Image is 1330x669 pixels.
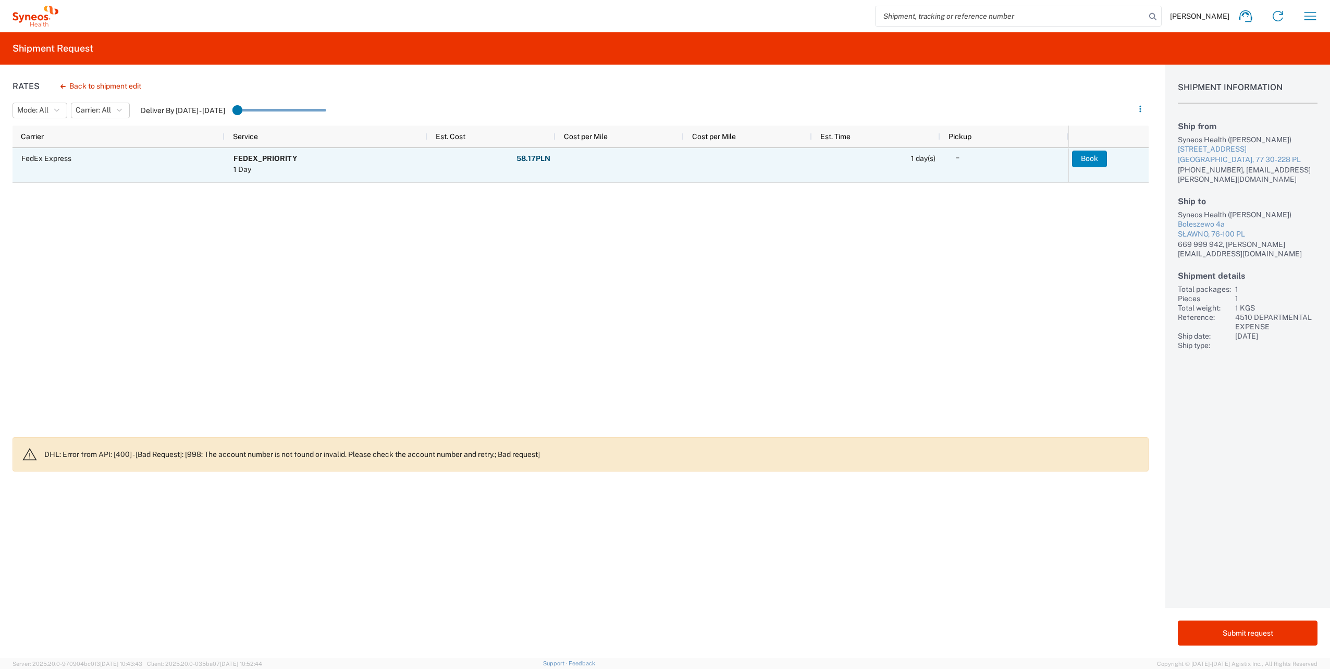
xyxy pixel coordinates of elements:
[13,103,67,118] button: Mode: All
[21,154,71,163] span: FedEx Express
[1178,196,1317,206] h2: Ship to
[233,132,258,141] span: Service
[1178,121,1317,131] h2: Ship from
[436,132,465,141] span: Est. Cost
[1178,229,1317,240] div: SŁAWNO, 76-100 PL
[876,6,1146,26] input: Shipment, tracking or reference number
[13,42,93,55] h2: Shipment Request
[1178,240,1317,258] div: 669 999 942, [PERSON_NAME][EMAIL_ADDRESS][DOMAIN_NAME]
[543,660,569,666] a: Support
[100,661,142,667] span: [DATE] 10:43:43
[1178,219,1317,240] a: Boleszewo 4aSŁAWNO, 76-100 PL
[911,154,935,163] span: 1 day(s)
[1178,621,1317,646] button: Submit request
[1235,331,1317,341] div: [DATE]
[44,450,1140,459] p: DHL: Error from API: [400] - [Bad Request]: [998: The account number is not found or invalid. Ple...
[564,132,608,141] span: Cost per Mile
[1178,144,1317,155] div: [STREET_ADDRESS]
[1072,151,1107,167] button: Book
[13,661,142,667] span: Server: 2025.20.0-970904bc0f3
[1178,135,1317,144] div: Syneos Health ([PERSON_NAME])
[220,661,262,667] span: [DATE] 10:52:44
[1178,271,1317,281] h2: Shipment details
[1235,313,1317,331] div: 4510 DEPARTMENTAL EXPENSE
[1178,341,1231,350] div: Ship type:
[516,151,551,167] button: 58.17PLN
[1170,11,1229,21] span: [PERSON_NAME]
[52,77,150,95] button: Back to shipment edit
[1178,219,1317,230] div: Boleszewo 4a
[233,154,297,163] b: FEDEX_PRIORITY
[1178,331,1231,341] div: Ship date:
[820,132,851,141] span: Est. Time
[1178,210,1317,219] div: Syneos Health ([PERSON_NAME])
[76,105,111,115] span: Carrier: All
[949,132,971,141] span: Pickup
[141,106,225,115] label: Deliver By [DATE] - [DATE]
[1235,294,1317,303] div: 1
[1178,144,1317,165] a: [STREET_ADDRESS][GEOGRAPHIC_DATA], 77 30-228 PL
[516,154,550,164] strong: 58.17 PLN
[1178,155,1317,165] div: [GEOGRAPHIC_DATA], 77 30-228 PL
[692,132,736,141] span: Cost per Mile
[13,81,40,91] h1: Rates
[71,103,130,118] button: Carrier: All
[1178,303,1231,313] div: Total weight:
[1178,294,1231,303] div: Pieces
[233,164,297,175] div: 1 Day
[1178,82,1317,104] h1: Shipment Information
[1178,284,1231,294] div: Total packages:
[17,105,48,115] span: Mode: All
[1178,165,1317,184] div: [PHONE_NUMBER], [EMAIL_ADDRESS][PERSON_NAME][DOMAIN_NAME]
[1157,659,1317,668] span: Copyright © [DATE]-[DATE] Agistix Inc., All Rights Reserved
[147,661,262,667] span: Client: 2025.20.0-035ba07
[1235,284,1317,294] div: 1
[1235,303,1317,313] div: 1 KGS
[21,132,44,141] span: Carrier
[1178,313,1231,331] div: Reference:
[569,660,595,666] a: Feedback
